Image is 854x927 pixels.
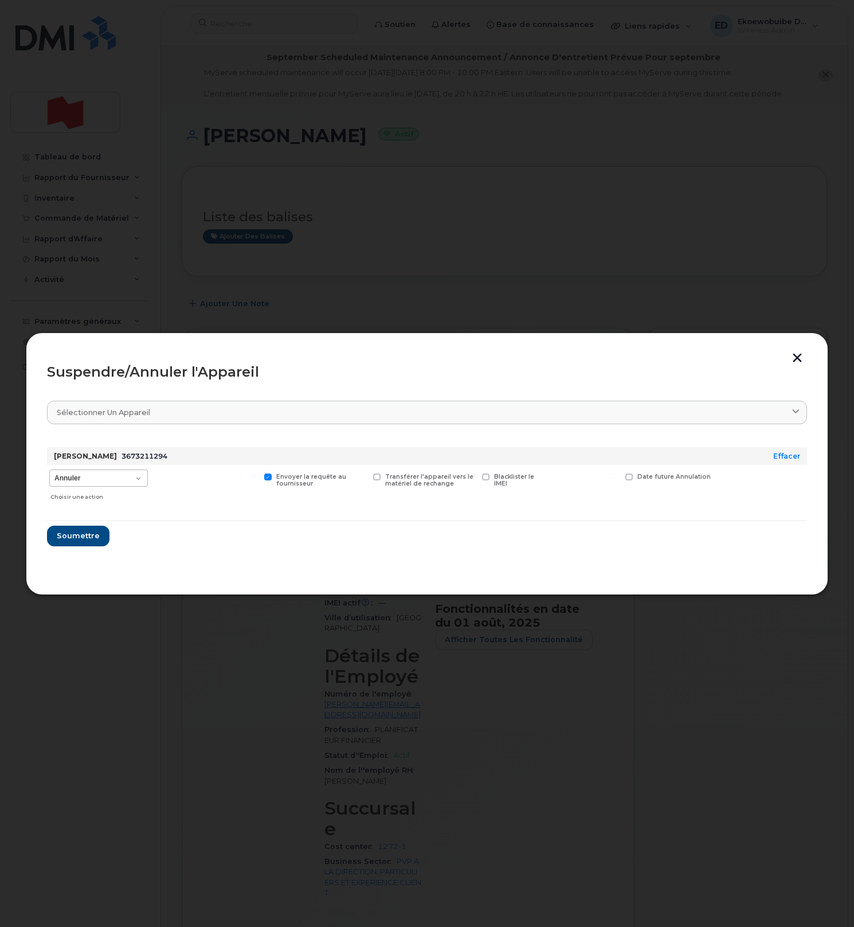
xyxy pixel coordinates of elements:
[385,473,473,488] span: Transférer l'appareil vers le matériel de rechange
[47,365,807,379] div: Suspendre/Annuler l'Appareil
[773,452,800,460] a: Effacer
[494,473,534,488] span: Blacklister le IMEI
[637,473,711,480] span: Date future Annulation
[468,474,474,479] input: Blacklister le IMEI
[359,474,365,479] input: Transférer l'appareil vers le matériel de rechange
[122,452,167,460] span: 3673211294
[250,474,256,479] input: Envoyer la requête au fournisseur
[276,473,346,488] span: Envoyer la requête au fournisseur
[612,474,617,479] input: Date future Annulation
